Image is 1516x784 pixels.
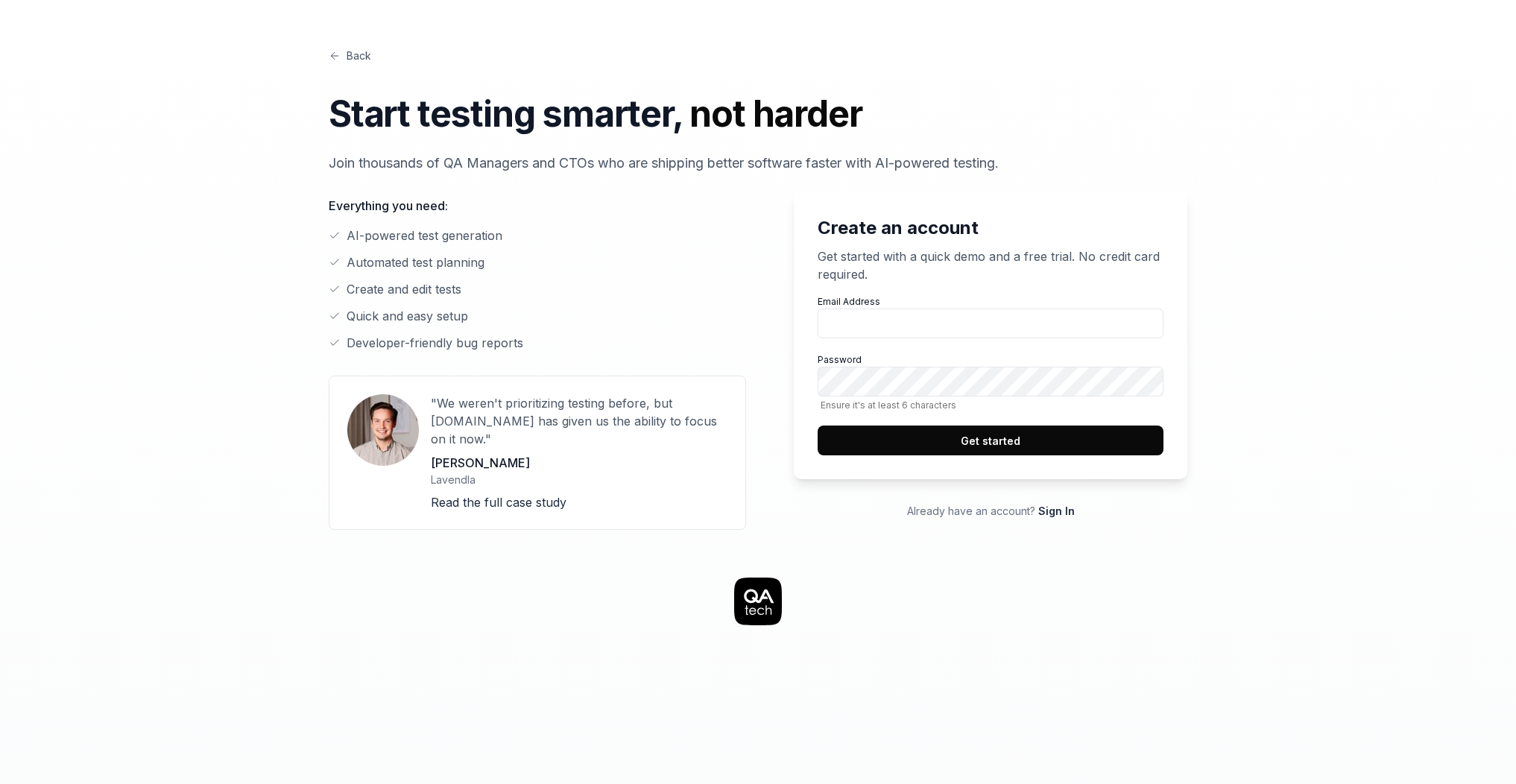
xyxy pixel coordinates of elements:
p: Everything you need: [329,197,746,215]
p: Already have an account? [794,503,1187,519]
button: Get started [818,426,1163,455]
li: Developer-friendly bug reports [329,334,746,352]
span: Ensure it's at least 6 characters [818,399,1163,411]
p: Get started with a quick demo and a free trial. No credit card required. [818,247,1163,283]
p: [PERSON_NAME] [431,454,727,472]
p: Lavendla [431,472,727,487]
li: Quick and easy setup [329,307,746,325]
li: Automated test planning [329,253,746,271]
p: Join thousands of QA Managers and CTOs who are shipping better software faster with AI-powered te... [329,153,1187,173]
p: "We weren't prioritizing testing before, but [DOMAIN_NAME] has given us the ability to focus on i... [431,394,727,448]
li: AI-powered test generation [329,227,746,244]
input: Email Address [818,309,1163,338]
label: Email Address [818,295,1163,338]
h1: Start testing smarter, [329,87,1187,141]
span: not harder [689,92,862,136]
a: Sign In [1038,505,1075,517]
a: Back [329,48,371,63]
h2: Create an account [818,215,1163,241]
input: PasswordEnsure it's at least 6 characters [818,367,1163,396]
label: Password [818,353,1163,411]
img: User avatar [347,394,419,466]
li: Create and edit tests [329,280,746,298]
a: Read the full case study [431,495,566,510]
